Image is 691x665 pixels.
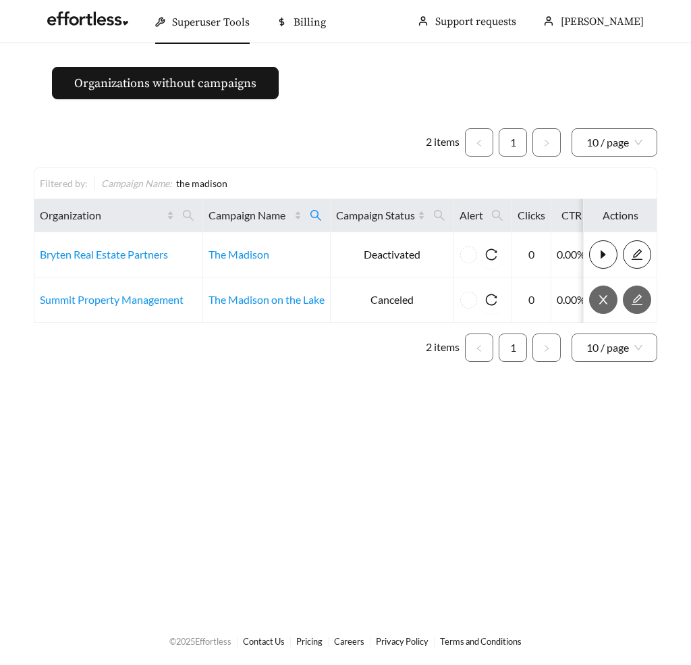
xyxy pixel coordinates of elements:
span: edit [624,248,651,261]
span: right [543,139,551,147]
span: search [310,209,322,221]
a: Privacy Policy [376,636,429,647]
a: Terms and Conditions [440,636,522,647]
a: The Madison on the Lake [209,293,325,306]
span: 10 / page [586,334,642,361]
th: Actions [584,199,657,232]
span: the madison [176,178,227,189]
li: 1 [499,128,527,157]
span: left [475,344,483,352]
li: Next Page [532,128,561,157]
span: Billing [294,16,326,29]
span: caret-right [590,248,617,261]
span: search [304,205,327,226]
button: reload [477,286,505,314]
span: search [428,205,451,226]
span: Campaign Name : [101,178,172,189]
a: Bryten Real Estate Partners [40,248,168,261]
li: 2 items [426,128,460,157]
span: 10 / page [586,129,642,156]
span: search [177,205,200,226]
div: Filtered by: [40,176,94,190]
span: search [182,209,194,221]
span: right [543,344,551,352]
span: Campaign Status [336,207,415,223]
a: Careers [334,636,364,647]
span: search [433,209,445,221]
span: reload [477,294,505,306]
th: CTR [551,199,592,232]
span: Organization [40,207,164,223]
button: right [532,334,561,362]
button: Organizations without campaigns [52,67,279,99]
a: 1 [499,129,526,156]
td: 0 [512,232,551,277]
td: 0.00% [551,232,592,277]
span: search [486,205,509,226]
button: reload [477,240,505,269]
li: Previous Page [465,334,493,362]
div: Page Size [572,334,657,362]
li: Next Page [532,334,561,362]
span: left [475,139,483,147]
a: The Madison [209,248,269,261]
a: edit [623,293,651,306]
a: Support requests [435,15,516,28]
th: Clicks [512,199,551,232]
span: search [491,209,503,221]
button: left [465,334,493,362]
a: Pricing [296,636,323,647]
button: caret-right [589,240,617,269]
button: edit [623,286,651,314]
a: 1 [499,334,526,361]
a: edit [623,248,651,261]
button: edit [623,240,651,269]
td: 0.00% [551,277,592,323]
span: © 2025 Effortless [169,636,231,647]
td: 0 [512,277,551,323]
span: [PERSON_NAME] [561,15,644,28]
span: reload [477,248,505,261]
button: left [465,128,493,157]
a: Contact Us [243,636,285,647]
td: Deactivated [331,232,454,277]
td: Canceled [331,277,454,323]
span: Alert [460,207,483,223]
span: Organizations without campaigns [74,74,256,92]
span: Campaign Name [209,207,292,223]
li: 2 items [426,334,460,362]
div: Page Size [572,128,657,157]
li: Previous Page [465,128,493,157]
li: 1 [499,334,527,362]
span: Superuser Tools [172,16,250,29]
a: Summit Property Management [40,293,184,306]
button: right [532,128,561,157]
